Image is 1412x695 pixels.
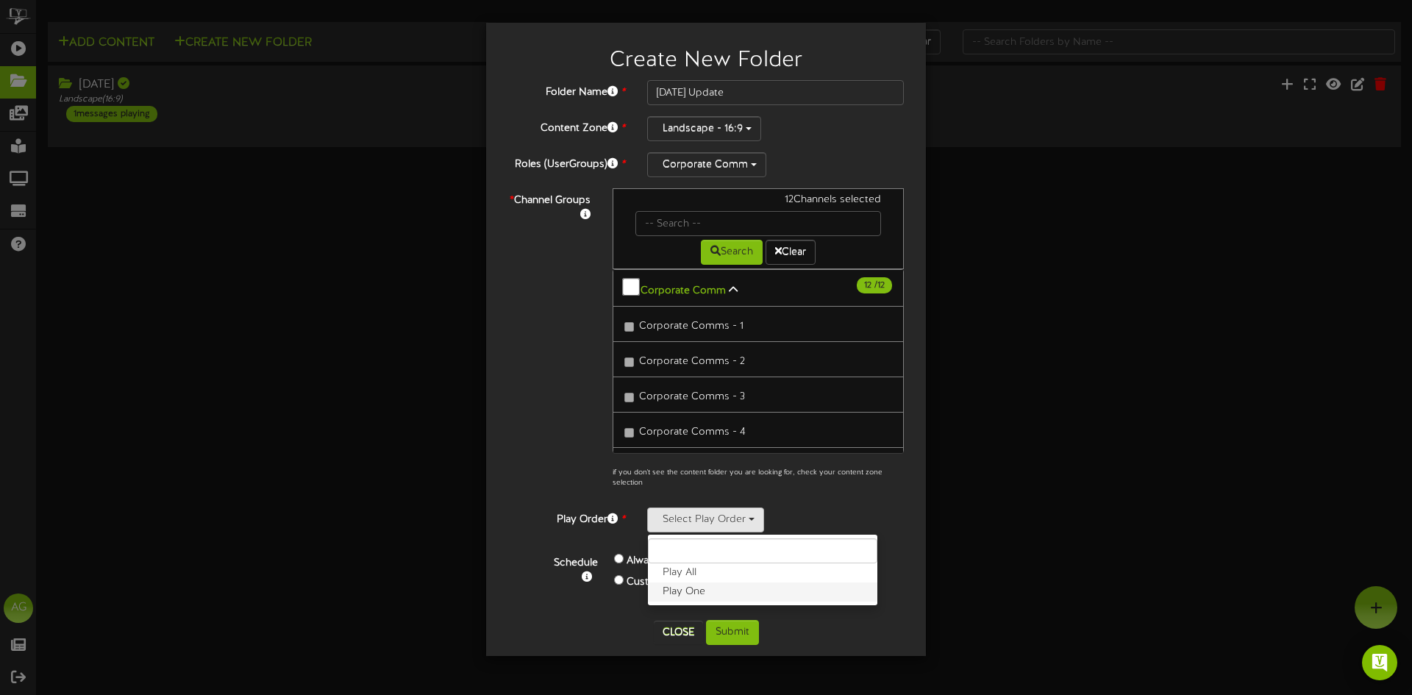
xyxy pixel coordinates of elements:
[497,80,636,100] label: Folder Name
[639,356,745,367] span: Corporate Comms - 2
[627,554,696,569] label: Always Playing
[701,240,763,265] button: Search
[497,152,636,172] label: Roles (UserGroups)
[647,534,878,606] ul: Select Play Order
[647,152,766,177] button: Corporate Comm
[624,428,634,438] input: Corporate Comms - 4
[706,620,759,645] button: Submit
[766,240,816,265] button: Clear
[647,80,904,105] input: Folder Name
[654,621,703,644] button: Close
[641,285,726,296] b: Corporate Comm
[639,321,744,332] span: Corporate Comms - 1
[624,193,892,211] div: 12 Channels selected
[648,582,877,602] label: Play One
[864,280,874,291] span: 12
[648,563,877,582] label: Play All
[639,391,745,402] span: Corporate Comms - 3
[554,557,598,569] b: Schedule
[857,277,892,293] span: / 12
[627,575,665,590] label: Custom
[639,427,746,438] span: Corporate Comms - 4
[635,211,881,236] input: -- Search --
[624,393,634,402] input: Corporate Comms - 3
[624,357,634,367] input: Corporate Comms - 2
[613,269,904,307] button: Corporate Comm 12 /12
[1362,645,1397,680] div: Open Intercom Messenger
[624,322,634,332] input: Corporate Comms - 1
[647,116,761,141] button: Landscape - 16:9
[497,507,636,527] label: Play Order
[497,116,636,136] label: Content Zone
[647,507,764,532] button: Select Play Order
[508,49,904,73] h2: Create New Folder
[497,188,602,223] label: Channel Groups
